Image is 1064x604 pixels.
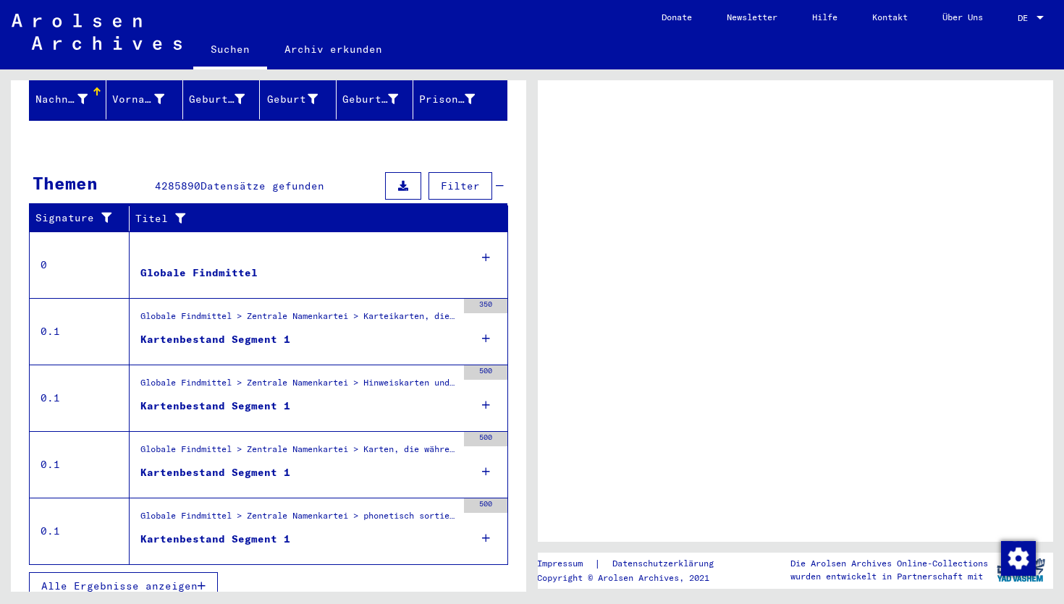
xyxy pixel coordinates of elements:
[35,207,132,230] div: Signature
[537,556,731,571] div: |
[140,532,290,547] div: Kartenbestand Segment 1
[135,207,494,230] div: Titel
[193,32,267,69] a: Suchen
[1000,540,1035,575] div: Zustimmung ändern
[140,376,457,396] div: Globale Findmittel > Zentrale Namenkartei > Hinweiskarten und Originale, die in T/D-Fällen aufgef...
[790,570,988,583] p: wurden entwickelt in Partnerschaft mit
[112,88,182,111] div: Vorname
[266,88,336,111] div: Geburt‏
[140,265,258,281] div: Globale Findmittel
[464,299,507,313] div: 350
[30,231,130,298] td: 0
[428,172,492,200] button: Filter
[189,92,245,107] div: Geburtsname
[183,79,260,119] mat-header-cell: Geburtsname
[464,365,507,380] div: 500
[106,79,183,119] mat-header-cell: Vorname
[537,571,731,584] p: Copyright © Arolsen Archives, 2021
[30,298,130,365] td: 0.1
[260,79,337,119] mat-header-cell: Geburt‏
[790,557,988,570] p: Die Arolsen Archives Online-Collections
[189,88,263,111] div: Geburtsname
[155,179,200,192] span: 4285890
[419,88,493,111] div: Prisoner #
[29,572,218,600] button: Alle Ergebnisse anzeigen
[1001,541,1036,576] img: Zustimmung ändern
[30,365,130,431] td: 0.1
[140,399,290,414] div: Kartenbestand Segment 1
[601,556,731,571] a: Datenschutzerklärung
[267,32,400,67] a: Archiv erkunden
[200,179,324,192] span: Datensätze gefunden
[342,88,416,111] div: Geburtsdatum
[12,14,182,50] img: Arolsen_neg.svg
[35,210,118,226] div: Signature
[140,465,290,480] div: Kartenbestand Segment 1
[419,92,475,107] div: Prisoner #
[140,509,457,529] div: Globale Findmittel > Zentrale Namenkartei > phonetisch sortierte Hinweiskarten, die für die Digit...
[35,88,106,111] div: Nachname
[30,498,130,564] td: 0.1
[35,92,88,107] div: Nachname
[994,552,1048,588] img: yv_logo.png
[537,556,594,571] a: Impressum
[342,92,398,107] div: Geburtsdatum
[441,179,480,192] span: Filter
[140,332,290,347] div: Kartenbestand Segment 1
[41,579,198,592] span: Alle Ergebnisse anzeigen
[266,92,318,107] div: Geburt‏
[140,443,457,463] div: Globale Findmittel > Zentrale Namenkartei > Karten, die während oder unmittelbar vor der sequenti...
[140,310,457,330] div: Globale Findmittel > Zentrale Namenkartei > Karteikarten, die im Rahmen der sequentiellen Massend...
[337,79,413,119] mat-header-cell: Geburtsdatum
[464,432,507,446] div: 500
[30,431,130,498] td: 0.1
[30,79,106,119] mat-header-cell: Nachname
[413,79,507,119] mat-header-cell: Prisoner #
[135,211,479,226] div: Titel
[464,498,507,513] div: 500
[112,92,164,107] div: Vorname
[33,170,98,196] div: Themen
[1018,13,1034,23] span: DE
